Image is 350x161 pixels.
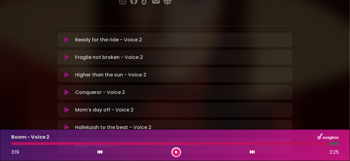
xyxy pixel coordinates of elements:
p: Higher than the sun - Voice 2 [75,71,146,79]
span: 3:19 [11,149,19,156]
p: Hallelujah to the beat - Voice 2 [75,124,151,131]
p: Ready for the ride - Voice 2 [75,36,142,43]
p: Mom's day off - Voice 2 [75,106,134,114]
p: Fragile not broken - Voice 2 [75,54,143,61]
img: songbox-logo-white.png [318,133,339,141]
span: 3:25 [329,149,339,156]
p: Conqueror - Voice 2 [75,89,125,96]
p: Boom - Voice 2 [11,134,49,141]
